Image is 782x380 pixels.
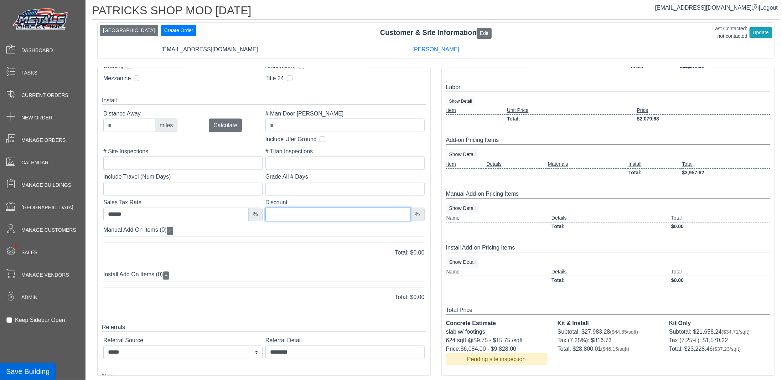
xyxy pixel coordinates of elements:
[551,214,671,222] td: Details
[551,276,671,284] td: Total:
[103,337,263,345] label: Referral Source
[21,92,68,99] span: Current Orders
[265,173,425,181] label: Grade All # Days
[98,27,774,38] div: Customer & Site Information
[601,346,629,352] span: ($46.15/sqft)
[713,346,741,352] span: ($37.23/sqft)
[548,160,628,169] td: Materials
[410,208,424,221] div: %
[446,160,486,169] td: Item
[265,74,284,83] label: Title 24
[722,329,750,335] span: ($34.71/sqft)
[671,222,770,231] td: $0.00
[669,319,770,328] div: Kit Only
[97,45,323,54] div: [EMAIL_ADDRESS][DOMAIN_NAME]
[7,235,25,258] span: •
[21,47,53,54] span: Dashboard
[21,181,71,189] span: Manage Buildings
[760,5,778,11] span: Logout
[21,249,37,256] span: Sales
[446,336,547,345] div: 624 sqft @
[446,345,547,353] div: Price:
[446,328,547,336] div: slab w/ footings
[21,204,73,211] span: [GEOGRAPHIC_DATA]
[486,160,547,169] td: Details
[446,96,475,106] button: Show Detail
[460,346,516,352] span: $6,084.00 - $9,828.00
[637,114,770,123] td: $2,079.68
[558,336,658,345] div: Tax (7.25%): $816.73
[655,5,759,11] a: [EMAIL_ADDRESS][DOMAIN_NAME]
[103,147,263,156] label: # Site Inspections
[558,328,658,336] div: Subtotal: $27,983.28
[21,294,37,301] span: Admin
[103,224,425,237] div: Manual Add On Items (0)
[558,319,658,328] div: Kit & Install
[446,149,479,160] button: Show Detail
[92,4,780,20] h1: PATRICKS SHOP MOD [DATE]
[655,4,778,12] div: |
[103,269,425,282] div: Install Add On Items (0)
[11,6,71,33] img: Metals Direct Inc Logo
[446,136,770,145] div: Add-on Pricing Items
[507,114,637,123] td: Total:
[15,316,65,324] label: Keep Sidebar Open
[21,137,66,144] span: Manage Orders
[682,160,770,169] td: Total
[446,243,770,252] div: Install Add-on Pricing Items
[551,222,671,231] td: Total:
[102,96,426,105] div: Install
[446,83,770,92] div: Labor
[669,328,770,336] div: Subtotal: $21,658.24
[265,199,425,207] label: Discount
[671,268,770,276] td: Total
[103,199,263,207] label: Sales Tax Rate
[265,135,317,144] label: Include Ufer Ground
[558,345,658,353] div: Total: $28,800.01
[446,268,551,276] td: Name
[102,323,426,332] div: Referrals
[103,74,131,83] label: Mezzanine
[21,226,76,234] span: Manage Customers
[750,27,772,38] button: Update
[209,119,242,132] button: Calculate
[669,336,770,345] div: Tax (7.25%): $1,570.22
[163,272,169,280] button: +
[671,276,770,284] td: $0.00
[446,106,507,115] td: Item
[551,268,671,276] td: Details
[103,173,263,181] label: Include Travel (Num Days)
[628,160,682,169] td: Install
[265,147,425,156] label: # Titan Inspections
[161,25,197,36] button: Create Order
[248,208,263,221] div: %
[446,306,770,315] div: Total Price
[413,46,460,52] a: [PERSON_NAME]
[446,190,770,199] div: Manual Add-on Pricing Items
[98,249,430,257] div: Total: $0.00
[628,168,682,177] td: Total:
[103,109,177,118] label: Distance Away
[446,203,479,214] button: Show Detail
[265,109,425,118] label: # Man Door [PERSON_NAME]
[446,353,547,365] div: Pending site inspection
[100,25,158,36] button: [GEOGRAPHIC_DATA]
[671,214,770,222] td: Total
[637,106,770,115] td: Price
[473,337,523,343] span: $9.75 - $15.75 /sqft
[713,25,747,40] div: Last Contacted: not contacted
[98,293,430,302] div: Total: $0.00
[155,119,177,132] div: miles
[21,271,69,279] span: Manage Vendors
[669,345,770,353] div: Total: $23,228.46
[477,28,492,39] button: Edit
[21,159,48,166] span: Calendar
[682,168,770,177] td: $3,957.62
[21,69,37,77] span: Tasks
[507,106,637,115] td: Unit Price
[21,114,52,122] span: New Order
[446,257,479,268] button: Show Detail
[265,337,425,345] label: Referral Detail
[446,214,551,222] td: Name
